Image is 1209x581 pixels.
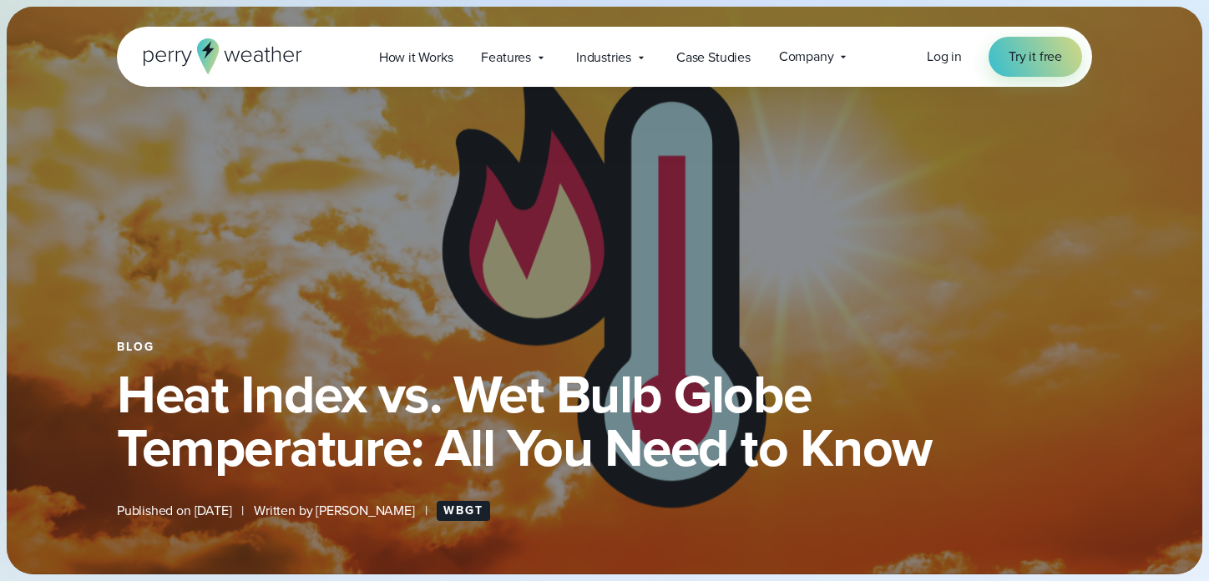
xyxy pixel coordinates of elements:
[379,48,453,68] span: How it Works
[662,40,765,74] a: Case Studies
[576,48,631,68] span: Industries
[117,341,1092,354] div: Blog
[676,48,751,68] span: Case Studies
[117,367,1092,474] h1: Heat Index vs. Wet Bulb Globe Temperature: All You Need to Know
[117,501,231,521] span: Published on [DATE]
[1009,47,1062,67] span: Try it free
[989,37,1082,77] a: Try it free
[437,501,490,521] a: WBGT
[254,501,414,521] span: Written by [PERSON_NAME]
[927,47,962,66] span: Log in
[779,47,834,67] span: Company
[241,501,244,521] span: |
[927,47,962,67] a: Log in
[425,501,427,521] span: |
[481,48,530,68] span: Features
[365,40,468,74] a: How it Works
